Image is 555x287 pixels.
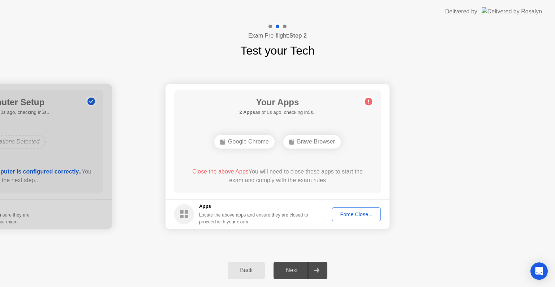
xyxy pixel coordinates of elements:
div: Next [276,267,308,274]
div: Delivered by [445,7,477,16]
button: Next [274,262,327,279]
div: Open Intercom Messenger [530,262,548,280]
b: Step 2 [289,33,307,39]
div: Force Close... [334,211,378,217]
div: Brave Browser [283,135,341,149]
div: You will need to close these apps to start the exam and comply with the exam rules [185,167,371,185]
h1: Test your Tech [240,42,315,59]
button: Back [228,262,265,279]
span: Close the above Apps [192,168,249,175]
img: Delivered by Rosalyn [482,7,542,16]
h1: Your Apps [239,96,315,109]
div: Google Chrome [214,135,275,149]
div: Back [230,267,263,274]
b: 2 Apps [239,110,255,115]
div: Locate the above apps and ensure they are closed to proceed with your exam. [199,211,309,225]
h4: Exam Pre-flight: [248,31,307,40]
h5: as of 0s ago, checking in5s.. [239,109,315,116]
button: Force Close... [332,207,381,221]
h5: Apps [199,203,309,210]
